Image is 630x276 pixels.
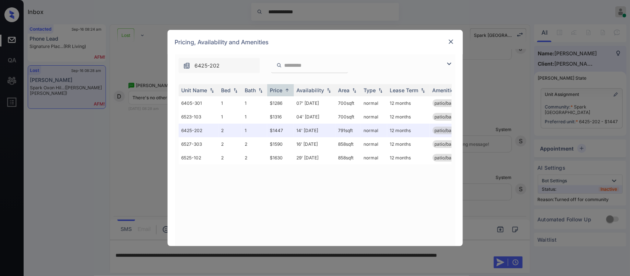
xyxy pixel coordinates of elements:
td: 14' [DATE] [294,124,335,137]
td: $1286 [267,96,294,110]
td: normal [361,110,387,124]
div: Bed [221,87,231,93]
td: 858 sqft [335,137,361,151]
td: $1590 [267,137,294,151]
div: Type [364,87,376,93]
img: sorting [257,88,264,93]
td: 2 [218,151,242,165]
span: 6425-202 [195,62,220,70]
img: sorting [351,88,358,93]
img: sorting [208,88,216,93]
div: Lease Term [390,87,419,93]
div: Amenities [433,87,457,93]
td: $1316 [267,110,294,124]
div: Bath [245,87,256,93]
img: icon-zuma [183,62,190,69]
td: 1 [242,124,267,137]
td: normal [361,124,387,137]
td: 700 sqft [335,110,361,124]
td: $1630 [267,151,294,165]
div: Availability [297,87,324,93]
td: normal [361,96,387,110]
td: 6405-301 [179,96,218,110]
span: patio/balcony [435,141,463,147]
td: 2 [242,137,267,151]
td: 6425-202 [179,124,218,137]
td: 12 months [387,110,430,124]
img: icon-zuma [445,59,454,68]
td: 12 months [387,124,430,137]
td: 791 sqft [335,124,361,137]
img: sorting [377,88,384,93]
td: 2 [218,124,242,137]
td: 07' [DATE] [294,96,335,110]
td: 12 months [387,96,430,110]
td: 29' [DATE] [294,151,335,165]
div: Price [270,87,283,93]
td: 6525-102 [179,151,218,165]
img: sorting [283,87,291,93]
td: 1 [218,96,242,110]
td: 2 [242,151,267,165]
td: normal [361,151,387,165]
td: 1 [242,110,267,124]
td: 858 sqft [335,151,361,165]
span: patio/balcony [435,100,463,106]
div: Area [338,87,350,93]
div: Unit Name [182,87,207,93]
span: patio/balcony [435,128,463,133]
img: sorting [232,88,239,93]
div: Pricing, Availability and Amenities [168,30,463,54]
img: sorting [419,88,427,93]
td: 6523-103 [179,110,218,124]
span: patio/balcony [435,114,463,120]
img: close [447,38,455,45]
td: 12 months [387,137,430,151]
td: 16' [DATE] [294,137,335,151]
td: 6527-303 [179,137,218,151]
td: 04' [DATE] [294,110,335,124]
td: normal [361,137,387,151]
img: icon-zuma [276,62,282,69]
td: 1 [218,110,242,124]
td: 1 [242,96,267,110]
span: patio/balcony [435,155,463,161]
img: sorting [325,88,333,93]
td: 700 sqft [335,96,361,110]
td: 12 months [387,151,430,165]
td: $1447 [267,124,294,137]
td: 2 [218,137,242,151]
